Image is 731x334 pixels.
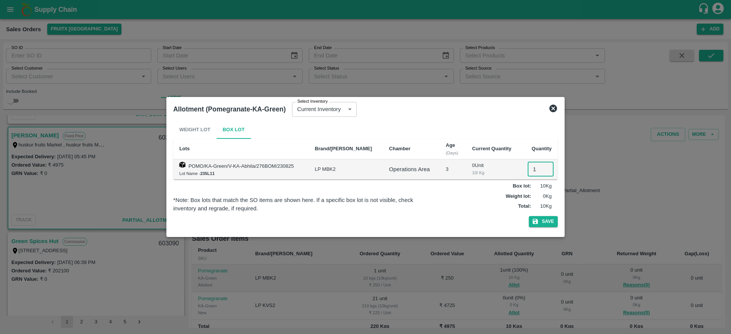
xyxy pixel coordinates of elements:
[200,171,215,176] b: 235L11
[389,165,434,173] div: Operations Area
[440,159,466,180] td: 3
[533,203,552,210] p: 10 Kg
[173,196,429,213] div: *Note: Box lots that match the SO items are shown here. If a specific box lot is not visible, che...
[518,203,531,210] label: Total :
[297,105,341,113] p: Current Inventory
[217,121,251,139] button: Box Lot
[315,146,372,151] b: Brand/[PERSON_NAME]
[533,193,552,200] p: 0 Kg
[179,146,190,151] b: Lots
[466,159,521,180] td: 0 Unit
[173,105,286,113] b: Allotment (Pomegranate-KA-Green)
[297,99,328,105] label: Select Inventory
[528,162,554,177] input: 0
[179,162,185,168] img: box
[529,216,558,227] button: Save
[446,142,455,148] b: Age
[309,159,383,180] td: LP MBK2
[533,183,552,190] p: 10 Kg
[531,146,552,151] b: Quantity
[173,159,309,180] td: POMO/KA-Green/V-KA-Abhila/276BOM/230825
[513,183,531,190] label: Box lot :
[472,169,515,176] div: 10 / Kg
[179,170,303,177] div: Lot Name -
[506,193,531,200] label: Weight lot :
[446,150,460,156] div: (Days)
[389,146,410,151] b: Chamber
[472,146,511,151] b: Current Quantity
